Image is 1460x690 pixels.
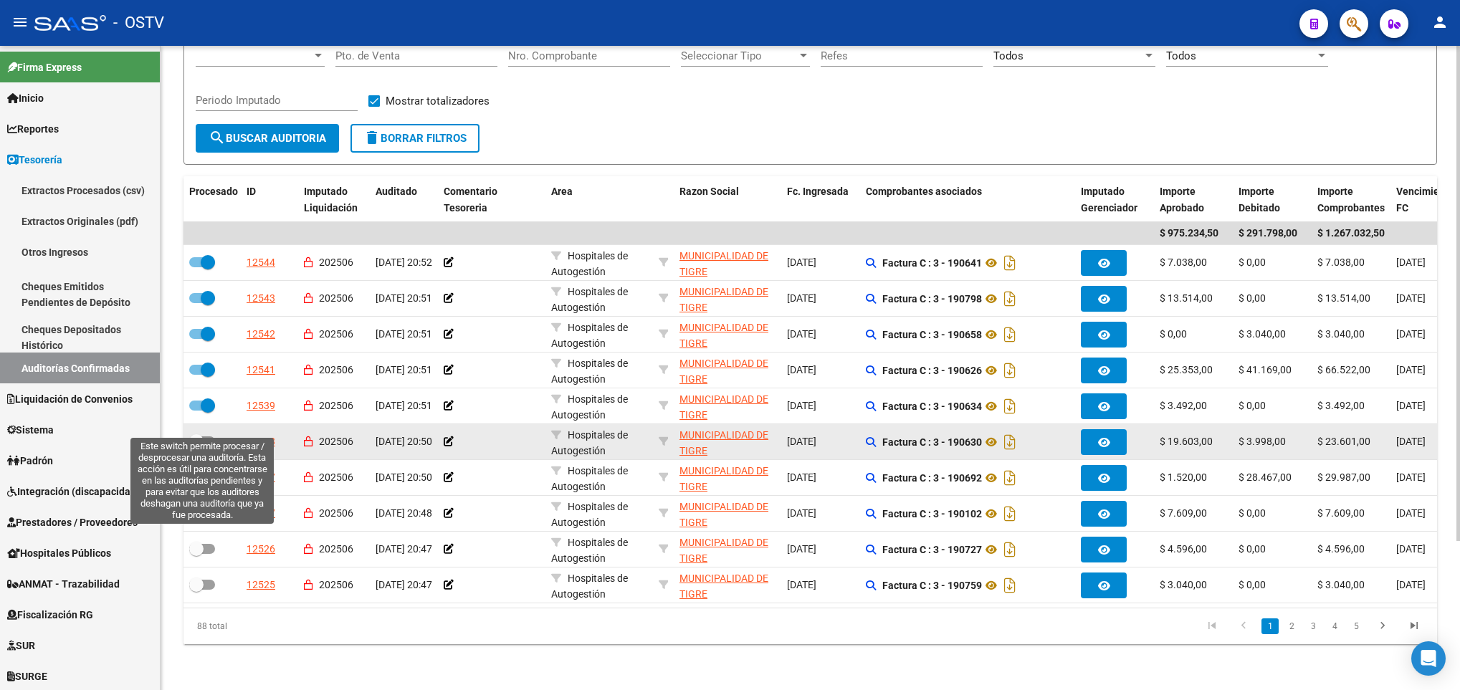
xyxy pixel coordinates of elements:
span: MUNICIPALIDAD DE TIGRE [679,465,768,493]
span: $ 13.514,00 [1317,292,1370,304]
span: $ 28.467,00 [1239,471,1292,483]
span: Hospitales de Autogestión [551,286,628,314]
i: Descargar documento [1001,538,1019,561]
span: Imputado Gerenciador [1081,186,1137,214]
div: 12544 [247,254,275,271]
i: Descargar documento [1001,323,1019,346]
span: [DATE] [1396,579,1426,590]
div: 12526 [247,541,275,557]
span: $ 7.038,00 [1160,257,1207,268]
span: Razon Social [679,186,739,197]
i: Descargar documento [1001,574,1019,597]
div: - 30999284899 [679,499,776,529]
datatable-header-cell: Procesado [183,176,241,224]
strong: Factura C : 3 - 190630 [882,436,982,448]
span: Liquidación de Convenios [7,391,133,407]
span: $ 975.234,50 [1160,227,1218,239]
span: 202506 [319,543,353,555]
span: [DATE] 20:48 [376,507,432,519]
span: Imputado Liquidación [304,186,358,214]
span: 202506 [319,292,353,304]
span: Hospitales de Autogestión [551,572,628,600]
datatable-header-cell: Area [545,176,653,224]
strong: Factura C : 3 - 190634 [882,401,982,412]
div: 12527 [247,505,275,522]
span: [DATE] [787,400,816,411]
span: $ 0,00 [1239,292,1266,304]
span: Importe Debitado [1239,186,1280,214]
span: Sistema [7,422,54,438]
span: MUNICIPALIDAD DE TIGRE [679,429,768,457]
strong: Factura C : 3 - 190102 [882,508,982,519]
span: [DATE] 20:47 [376,543,432,555]
span: [DATE] [1396,507,1426,519]
span: 202506 [319,471,353,483]
span: ANMAT - Trazabilidad [7,576,120,592]
span: Procesado [189,186,238,197]
i: Descargar documento [1001,502,1019,525]
span: Comentario Tesoreria [444,186,497,214]
span: $ 23.601,00 [1317,436,1370,447]
datatable-header-cell: Importe Debitado [1233,176,1312,224]
a: go to first page [1198,618,1226,634]
span: $ 3.040,00 [1239,328,1286,340]
span: $ 0,00 [1239,257,1266,268]
mat-icon: menu [11,14,29,31]
span: Hospitales de Autogestión [551,322,628,350]
span: Importe Comprobantes [1317,186,1385,214]
li: page 5 [1345,614,1367,638]
div: 12539 [247,398,275,414]
span: [DATE] [1396,364,1426,375]
span: Hospitales de Autogestión [551,358,628,385]
strong: Factura C : 3 - 190798 [882,293,982,305]
strong: Factura C : 3 - 190641 [882,257,982,269]
span: [DATE] [1396,328,1426,340]
span: [DATE] 20:51 [376,292,432,304]
span: Hospitales de Autogestión [551,465,628,493]
span: $ 0,00 [1239,579,1266,590]
span: $ 0,00 [1239,543,1266,555]
span: [DATE] 20:51 [376,328,432,340]
i: Descargar documento [1001,251,1019,274]
span: $ 0,00 [1160,328,1187,340]
span: 202506 [319,507,353,519]
span: $ 66.522,00 [1317,364,1370,375]
span: Seleccionar Tipo [681,49,797,62]
div: 12543 [247,290,275,307]
span: $ 41.169,00 [1239,364,1292,375]
span: MUNICIPALIDAD DE TIGRE [679,572,768,600]
span: $ 3.998,00 [1239,436,1286,447]
span: $ 0,00 [1239,507,1266,519]
span: $ 29.987,00 [1317,471,1370,483]
span: [DATE] 20:52 [376,257,432,268]
div: - 30999284899 [679,391,776,421]
span: $ 3.040,00 [1160,579,1207,590]
div: - 30999284899 [679,355,776,385]
strong: Factura C : 3 - 190759 [882,580,982,591]
span: - OSTV [113,7,164,39]
button: Borrar Filtros [350,124,479,153]
span: [DATE] 20:50 [376,436,432,447]
div: 12525 [247,577,275,593]
i: Descargar documento [1001,395,1019,418]
span: 202506 [319,579,353,590]
mat-icon: person [1431,14,1449,31]
span: Firma Express [7,59,82,75]
div: - 30999284899 [679,284,776,314]
span: MUNICIPALIDAD DE TIGRE [679,393,768,421]
span: Mostrar totalizadores [386,92,490,110]
span: $ 7.038,00 [1317,257,1365,268]
span: [DATE] [1396,257,1426,268]
span: 202506 [319,328,353,340]
div: - 30999284899 [679,427,776,457]
span: Hospitales de Autogestión [551,429,628,457]
span: 202506 [319,364,353,375]
strong: Factura C : 3 - 190692 [882,472,982,484]
span: 202506 [319,400,353,411]
span: $ 4.596,00 [1160,543,1207,555]
span: [DATE] [1396,543,1426,555]
span: MUNICIPALIDAD DE TIGRE [679,322,768,350]
div: - 30999284899 [679,248,776,278]
span: Comprobantes asociados [866,186,982,197]
li: page 4 [1324,614,1345,638]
